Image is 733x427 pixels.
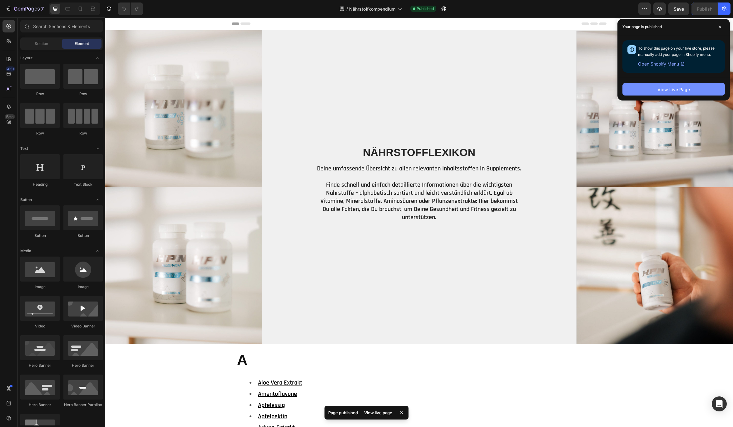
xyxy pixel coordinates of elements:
p: 7 [41,5,44,12]
span: Element [75,41,89,47]
h2: A [131,333,497,353]
span: Section [35,41,48,47]
div: Beta [5,114,15,119]
div: View live page [360,408,396,417]
button: Publish [691,2,718,15]
span: / [346,6,348,12]
span: Button [20,197,32,203]
span: Media [20,248,31,254]
button: Save [668,2,689,15]
div: Row [20,130,60,136]
div: Heading [20,182,60,187]
div: Button [63,233,103,238]
div: Image [20,284,60,290]
span: Published [417,6,434,12]
p: Finde schnell und einfach detaillierte Informationen über die wichtigsten Nährstoffe – alphabetis... [212,163,416,204]
div: Hero Banner Parallax [63,402,103,408]
div: Image [63,284,103,290]
span: Toggle open [93,195,103,205]
img: gempages_536712222873748622-f46c3e6b-640f-4d63-a2de-e85a7f736d47.jpg [471,13,628,170]
span: To show this page on your live store, please manually add your page in Shopify menu. [638,46,715,57]
img: gempages_536712222873748622-d5a4d849-b0f9-4971-9864-43ebb7fcb7be.jpg [471,170,628,326]
div: Undo/Redo [118,2,143,15]
strong: Deine umfassende Übersicht zu allen relevanten Inhaltsstoffen in Supplements [212,147,415,155]
div: Row [20,91,60,97]
p: Your page is published [622,24,662,30]
span: Save [674,6,684,12]
a: Arjuna-Extrakt [153,406,190,414]
div: View Live Page [657,86,690,93]
div: Text Block [63,182,103,187]
h2: NÄHRSTOFFLEXIKON [211,127,417,142]
span: Open Shopify Menu [638,60,679,68]
div: Button [20,233,60,238]
p: Page published [328,410,358,416]
div: Video [20,323,60,329]
a: Aloe Vera Extrakt [153,361,197,369]
div: Publish [697,6,712,12]
a: Apfelpektin [153,395,182,403]
span: Layout [20,55,32,61]
iframe: Design area [105,17,733,427]
a: Amentoflavone [153,372,192,380]
span: Nährstoffkompendium [349,6,395,12]
span: Toggle open [93,144,103,154]
div: Hero Banner [20,402,60,408]
span: Text [20,146,28,151]
button: View Live Page [622,83,725,96]
span: Toggle open [93,246,103,256]
p: . [212,147,416,155]
input: Search Sections & Elements [20,20,103,32]
a: Apfelessig [153,384,180,392]
div: Video Banner [63,323,103,329]
div: Hero Banner [20,363,60,368]
div: Row [63,91,103,97]
div: Row [63,130,103,136]
div: Hero Banner [63,363,103,368]
button: 7 [2,2,47,15]
span: Toggle open [93,53,103,63]
div: Open Intercom Messenger [712,396,727,411]
div: 450 [6,66,15,71]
